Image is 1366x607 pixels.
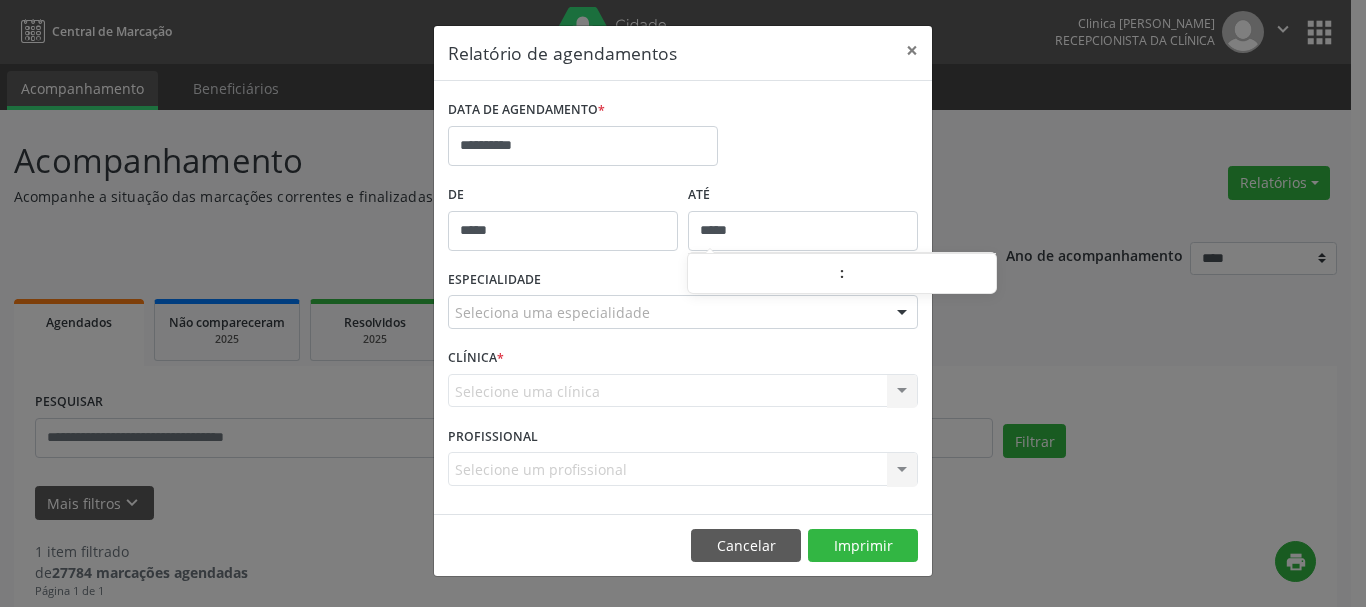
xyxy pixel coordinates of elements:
[688,255,839,295] input: Hour
[455,302,650,323] span: Seleciona uma especialidade
[448,265,541,296] label: ESPECIALIDADE
[691,529,801,563] button: Cancelar
[448,40,677,66] h5: Relatório de agendamentos
[808,529,918,563] button: Imprimir
[448,343,504,374] label: CLÍNICA
[448,421,538,452] label: PROFISSIONAL
[845,255,996,295] input: Minute
[688,180,918,211] label: ATÉ
[892,26,932,75] button: Close
[839,253,845,293] span: :
[448,95,605,126] label: DATA DE AGENDAMENTO
[448,180,678,211] label: De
